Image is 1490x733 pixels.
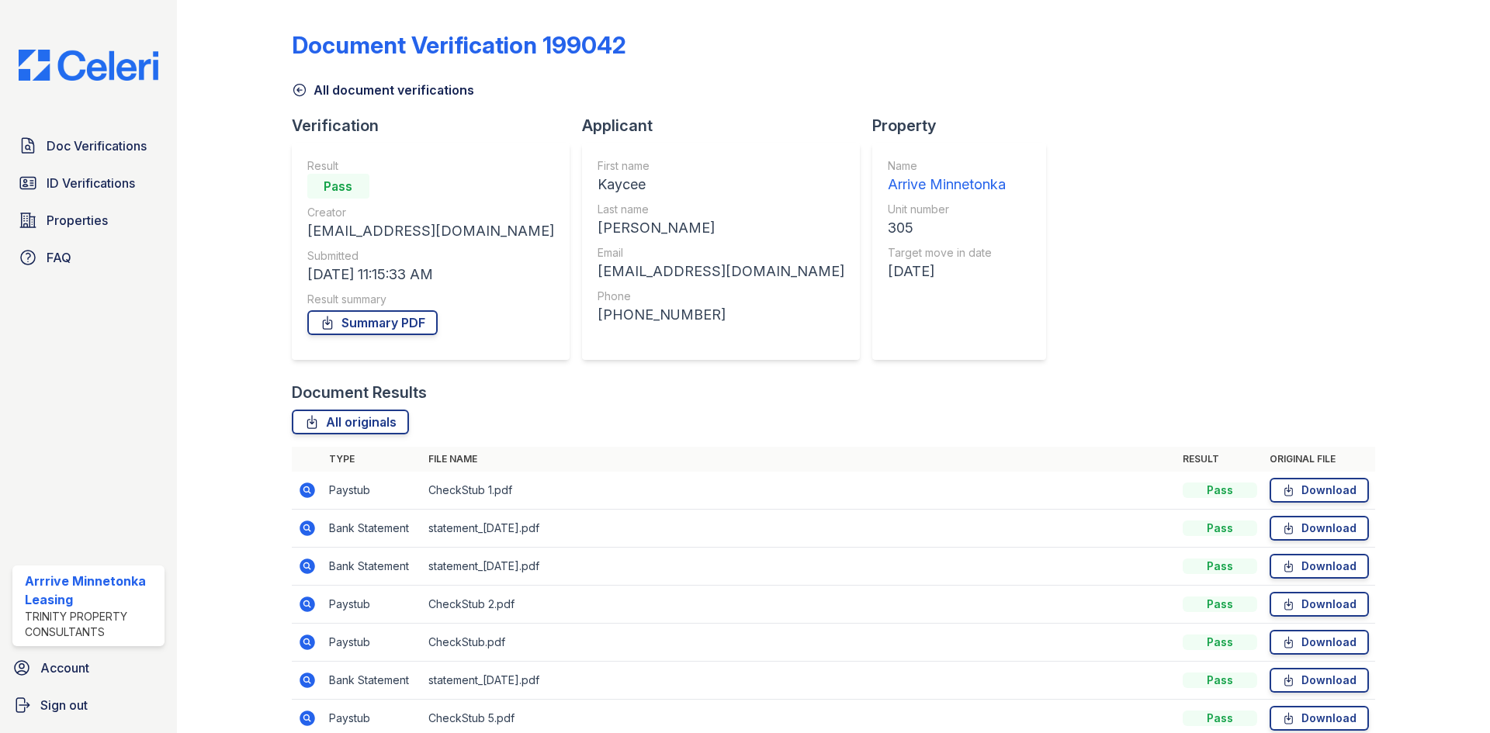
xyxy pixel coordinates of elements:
td: statement_[DATE].pdf [422,548,1176,586]
td: Bank Statement [323,510,422,548]
td: Paystub [323,586,422,624]
div: [DATE] 11:15:33 AM [307,264,554,285]
th: Result [1176,447,1263,472]
div: [PERSON_NAME] [598,217,844,239]
div: Name [888,158,1006,174]
a: FAQ [12,242,165,273]
div: Unit number [888,202,1006,217]
div: [EMAIL_ADDRESS][DOMAIN_NAME] [307,220,554,242]
a: Doc Verifications [12,130,165,161]
a: All originals [292,410,409,434]
span: Doc Verifications [47,137,147,155]
a: Download [1270,592,1369,617]
div: Email [598,245,844,261]
td: Paystub [323,472,422,510]
div: Trinity Property Consultants [25,609,158,640]
a: Summary PDF [307,310,438,335]
a: Properties [12,205,165,236]
div: Pass [1183,672,1257,688]
a: Account [6,652,171,683]
div: 305 [888,217,1006,239]
div: Target move in date [888,245,1006,261]
a: Download [1270,554,1369,579]
div: Pass [1183,596,1257,612]
div: Arrive Minnetonka [888,174,1006,195]
a: Download [1270,630,1369,655]
a: All document verifications [292,81,474,99]
td: Paystub [323,624,422,662]
img: CE_Logo_Blue-a8612792a0a2168367f1c8372b55b34899dd931a85d93a1a3d3e32e68fde9ad4.png [6,50,171,81]
span: Account [40,659,89,677]
div: Arrrive Minnetonka Leasing [25,572,158,609]
th: File name [422,447,1176,472]
a: Download [1270,516,1369,541]
div: Applicant [582,115,872,137]
div: [PHONE_NUMBER] [598,304,844,326]
span: Properties [47,211,108,230]
td: CheckStub.pdf [422,624,1176,662]
div: Pass [1183,520,1257,536]
th: Original file [1263,447,1375,472]
a: Download [1270,706,1369,731]
td: Bank Statement [323,548,422,586]
div: Result summary [307,292,554,307]
div: Kaycee [598,174,844,195]
a: Download [1270,668,1369,693]
td: CheckStub 2.pdf [422,586,1176,624]
span: Sign out [40,696,88,714]
div: [EMAIL_ADDRESS][DOMAIN_NAME] [598,261,844,282]
div: [DATE] [888,261,1006,282]
div: Pass [1183,634,1257,650]
td: statement_[DATE].pdf [422,662,1176,700]
a: Name Arrive Minnetonka [888,158,1006,195]
div: Pass [307,174,369,199]
td: statement_[DATE].pdf [422,510,1176,548]
div: Submitted [307,248,554,264]
div: Creator [307,205,554,220]
div: Document Verification 199042 [292,31,626,59]
a: Download [1270,478,1369,503]
div: Property [872,115,1059,137]
div: Document Results [292,382,427,403]
td: Bank Statement [323,662,422,700]
span: ID Verifications [47,174,135,192]
th: Type [323,447,422,472]
div: Last name [598,202,844,217]
iframe: chat widget [1425,671,1474,717]
a: ID Verifications [12,168,165,199]
div: Pass [1183,711,1257,726]
td: CheckStub 1.pdf [422,472,1176,510]
div: Pass [1183,482,1257,498]
div: Pass [1183,558,1257,574]
div: Phone [598,289,844,304]
span: FAQ [47,248,71,267]
div: Result [307,158,554,174]
div: First name [598,158,844,174]
a: Sign out [6,690,171,721]
div: Verification [292,115,582,137]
